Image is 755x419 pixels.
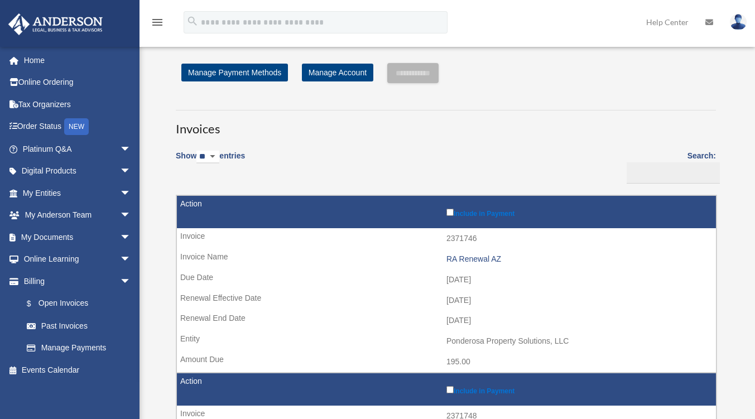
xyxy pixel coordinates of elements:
td: [DATE] [177,310,716,331]
a: Platinum Q&Aarrow_drop_down [8,138,148,160]
a: Billingarrow_drop_down [8,270,142,292]
a: My Entitiesarrow_drop_down [8,182,148,204]
span: arrow_drop_down [120,204,142,227]
a: Manage Payment Methods [181,64,288,81]
img: User Pic [730,14,747,30]
select: Showentries [196,151,219,163]
a: Manage Payments [16,337,142,359]
h3: Invoices [176,110,716,138]
img: Anderson Advisors Platinum Portal [5,13,106,35]
span: $ [33,297,39,311]
div: NEW [64,118,89,135]
td: 195.00 [177,351,716,373]
span: arrow_drop_down [120,248,142,271]
label: Include in Payment [446,384,710,395]
input: Include in Payment [446,386,454,393]
a: menu [151,20,164,29]
a: Tax Organizers [8,93,148,115]
span: arrow_drop_down [120,182,142,205]
a: Order StatusNEW [8,115,148,138]
a: My Documentsarrow_drop_down [8,226,148,248]
a: Home [8,49,148,71]
a: Past Invoices [16,315,142,337]
i: search [186,15,199,27]
span: arrow_drop_down [120,226,142,249]
a: Manage Account [302,64,373,81]
a: Online Learningarrow_drop_down [8,248,148,271]
a: $Open Invoices [16,292,137,315]
span: arrow_drop_down [120,160,142,183]
td: 2371746 [177,228,716,249]
span: arrow_drop_down [120,138,142,161]
a: Events Calendar [8,359,148,381]
label: Include in Payment [446,206,710,218]
a: My Anderson Teamarrow_drop_down [8,204,148,227]
td: [DATE] [177,290,716,311]
td: [DATE] [177,269,716,291]
td: Ponderosa Property Solutions, LLC [177,331,716,352]
a: Online Ordering [8,71,148,94]
span: arrow_drop_down [120,270,142,293]
div: RA Renewal AZ [446,254,710,264]
label: Show entries [176,149,245,175]
a: Digital Productsarrow_drop_down [8,160,148,182]
input: Search: [627,162,720,184]
label: Search: [623,149,716,184]
input: Include in Payment [446,209,454,216]
i: menu [151,16,164,29]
